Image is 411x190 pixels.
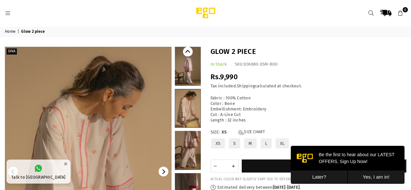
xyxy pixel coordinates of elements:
[211,72,238,81] span: Rs.9,990
[237,83,255,89] a: Shipping
[222,130,235,135] span: XS
[6,48,17,55] label: Diva
[211,62,227,67] span: In Stock
[211,159,238,172] quantity-input: Quantity
[211,95,406,123] div: Fabric : 100% Cotton Color : Bone Embellishment: Embroidery Cut : A-Line Cut Length : 32 inches
[273,185,286,190] time: [DATE]
[6,159,71,184] a: Talk to [GEOGRAPHIC_DATA]
[287,185,300,190] time: [DATE]
[211,130,406,135] label: Size:
[211,177,406,182] div: ACTUAL COLOR MAY SLIGHTLY VARY DUE TO DIFFERENT LIGHTS
[5,29,17,34] a: Home
[243,138,257,149] label: M
[211,138,226,149] label: XS
[365,7,377,19] a: Search
[211,47,406,57] h1: Glow 2 piece
[244,62,278,67] span: E06880-XSM-BO0
[211,83,406,89] div: Tax included. calculated at checkout.
[228,138,241,149] label: S
[235,62,278,67] div: SKU:
[291,146,405,184] iframe: webpush-onsite
[242,159,406,172] button: Add to cart
[394,7,406,19] a: 0
[260,138,272,149] label: L
[2,10,14,15] a: Menu
[238,130,265,135] a: Size Chart
[159,167,168,176] button: Next
[62,158,70,169] button: ×
[18,29,20,34] span: |
[403,7,408,12] span: 0
[178,6,233,19] img: Ego
[21,29,46,34] span: Glow 2 piece
[57,25,114,38] button: Yes, I am in!
[275,138,290,149] label: XL
[183,47,193,57] button: Previous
